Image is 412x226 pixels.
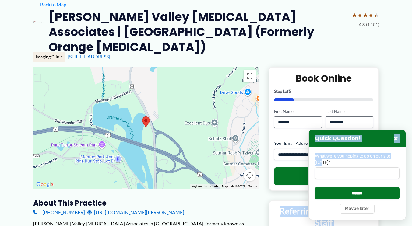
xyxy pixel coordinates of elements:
[33,198,259,208] h3: About this practice
[248,185,257,188] a: Terms (opens in new tab)
[222,185,245,188] span: Map data ©2025
[366,21,379,29] span: (1,101)
[374,9,379,21] span: ★
[368,9,374,21] span: ★
[357,9,363,21] span: ★
[274,72,374,84] h2: Book Online
[289,89,291,94] span: 5
[244,70,256,82] button: Toggle fullscreen view
[33,2,39,7] span: ←
[274,140,374,146] label: Your Email Address
[33,208,85,217] a: [PHONE_NUMBER]
[87,208,184,217] a: [URL][DOMAIN_NAME][PERSON_NAME]
[33,52,65,62] div: Imaging Clinic
[49,9,347,54] h2: [PERSON_NAME] Valley [MEDICAL_DATA] Associates | [GEOGRAPHIC_DATA] (Formerly Orange [MEDICAL_DATA])
[282,89,285,94] span: 1
[315,153,400,165] label: What were you hoping to do on our site [DATE]?
[359,21,365,29] span: 4.8
[192,184,218,189] button: Keyboard shortcuts
[274,89,374,93] p: Step of
[68,54,110,59] a: [STREET_ADDRESS]
[315,135,361,142] h3: Quick Question!
[392,135,400,142] button: Close
[352,9,357,21] span: ★
[340,204,375,214] button: Maybe later
[274,109,322,114] label: First Name
[35,181,55,189] a: Open this area in Google Maps (opens a new window)
[326,109,373,114] label: Last Name
[244,169,256,181] button: Map camera controls
[363,9,368,21] span: ★
[35,181,55,189] img: Google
